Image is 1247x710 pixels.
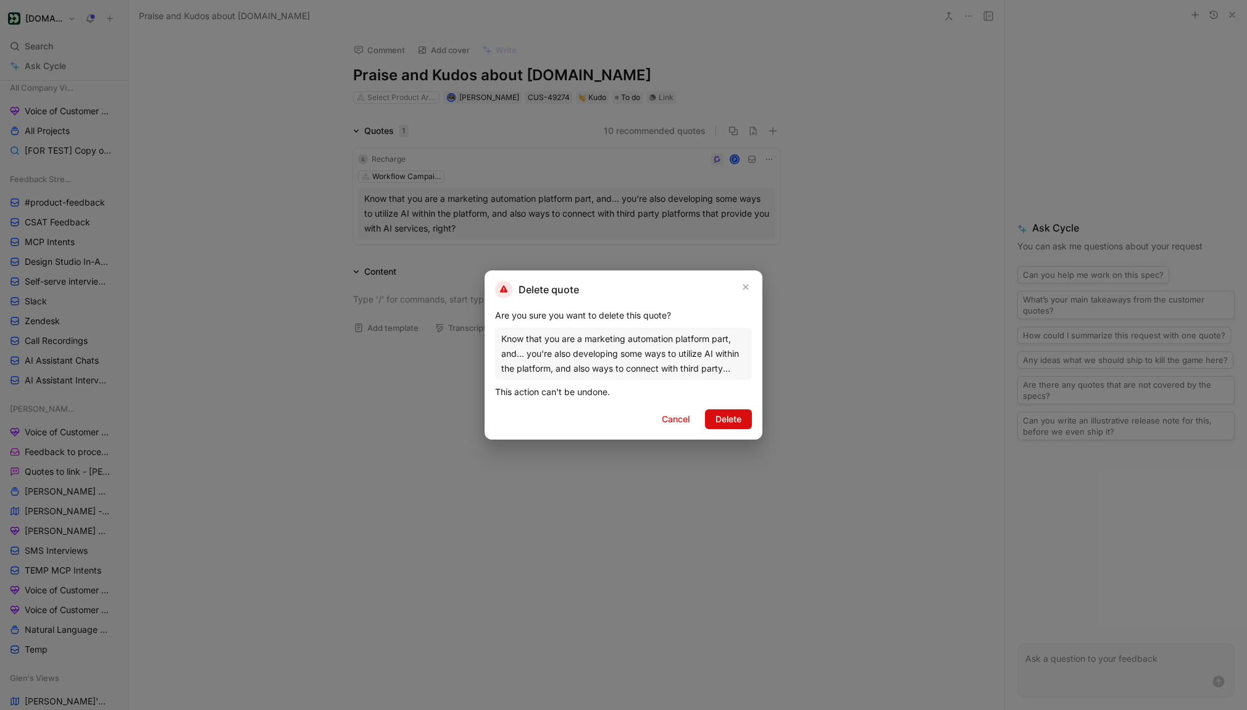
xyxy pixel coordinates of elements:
span: Cancel [662,412,690,427]
div: Are you sure you want to delete this quote? This action can't be undone. [495,308,752,399]
button: Cancel [651,409,700,429]
div: Know that you are a marketing automation platform part, and… you're also developing some ways to ... [501,332,746,376]
h2: Delete quote [495,281,579,298]
span: Delete [715,412,741,427]
button: Delete [705,409,752,429]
